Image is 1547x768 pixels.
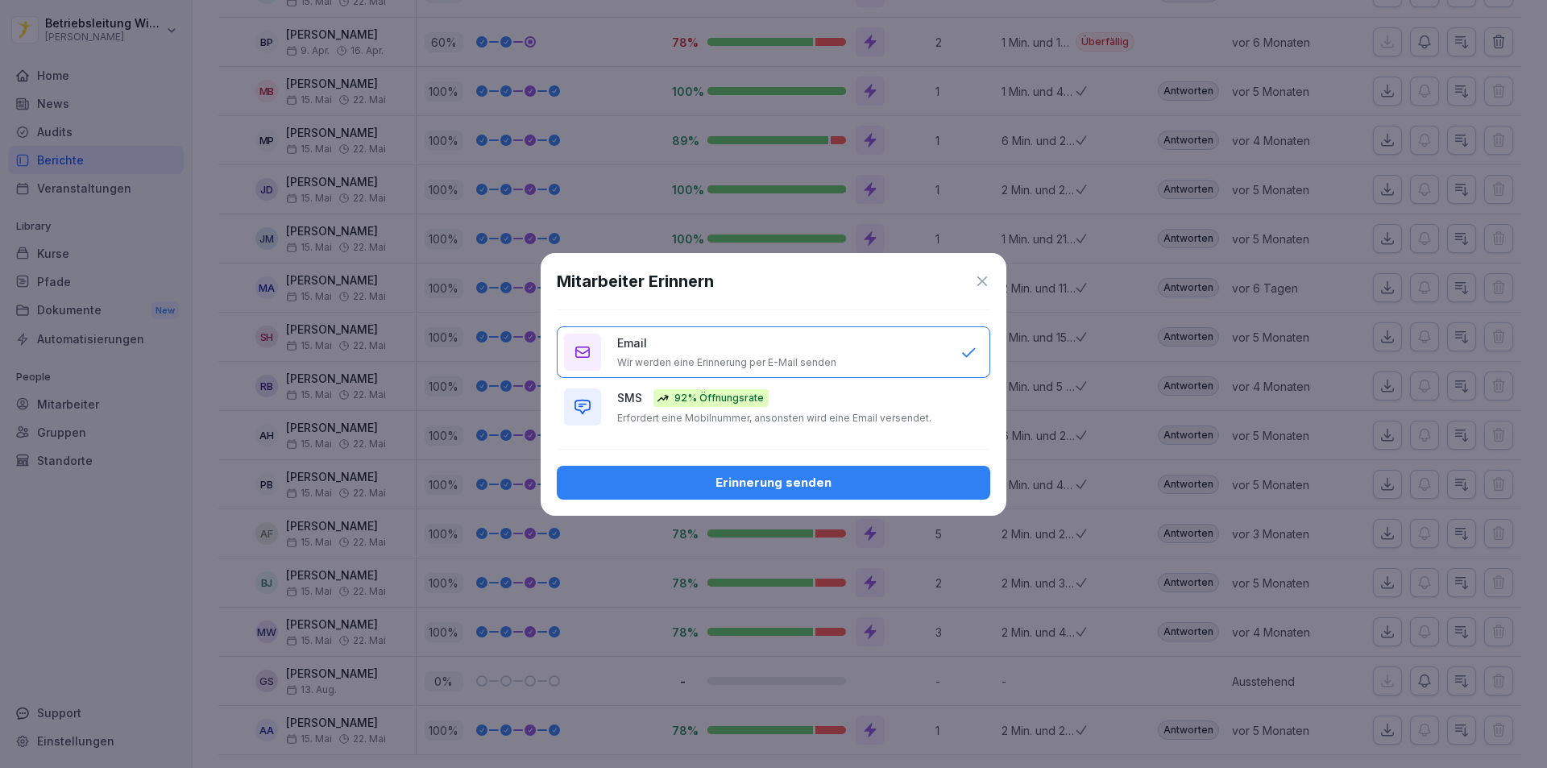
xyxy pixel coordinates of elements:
[674,391,764,405] p: 92% Öffnungsrate
[557,269,714,293] h1: Mitarbeiter Erinnern
[617,389,642,406] p: SMS
[570,474,977,492] div: Erinnerung senden
[617,356,836,369] p: Wir werden eine Erinnerung per E-Mail senden
[557,466,990,500] button: Erinnerung senden
[617,334,647,351] p: Email
[617,412,931,425] p: Erfordert eine Mobilnummer, ansonsten wird eine Email versendet.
